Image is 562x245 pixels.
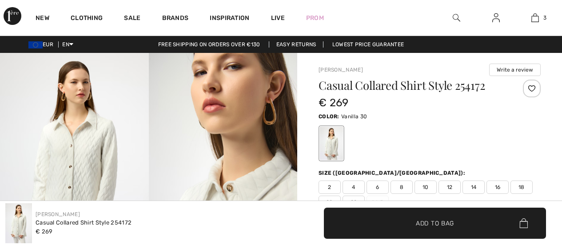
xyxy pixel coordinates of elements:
span: € 269 [319,96,349,109]
span: 18 [510,181,533,194]
img: search the website [453,12,460,23]
span: € 269 [36,228,53,235]
a: Prom [306,13,324,23]
div: Size ([GEOGRAPHIC_DATA]/[GEOGRAPHIC_DATA]): [319,169,467,177]
span: 16 [486,181,509,194]
a: Easy Returns [269,41,324,48]
a: Free shipping on orders over €130 [151,41,267,48]
button: Add to Bag [324,208,546,239]
img: Bag.svg [519,218,528,228]
img: Euro [28,41,43,48]
span: 12 [438,181,461,194]
span: 22 [343,196,365,209]
span: 20 [319,196,341,209]
span: 3 [543,14,546,22]
span: 8 [391,181,413,194]
a: Clothing [71,14,103,24]
div: Casual Collared Shirt Style 254172 [36,218,132,227]
a: Lowest Price Guarantee [325,41,411,48]
span: Inspiration [210,14,249,24]
img: ring-m.svg [379,200,384,205]
img: My Info [492,12,500,23]
span: 10 [415,181,437,194]
div: Vanilla 30 [320,127,343,160]
button: Write a review [489,64,541,76]
span: 4 [343,181,365,194]
span: 14 [462,181,485,194]
img: 1ère Avenue [4,7,21,25]
span: 2 [319,181,341,194]
span: 24 [367,196,389,209]
a: Sign In [485,12,507,24]
span: Color: [319,113,339,120]
span: EUR [28,41,57,48]
span: EN [62,41,73,48]
a: Live [271,13,285,23]
a: 3 [516,12,554,23]
a: Sale [124,14,140,24]
img: Casual Collared Shirt Style 254172 [5,203,32,243]
h1: Casual Collared Shirt Style 254172 [319,80,504,91]
a: Brands [162,14,189,24]
span: 6 [367,181,389,194]
a: [PERSON_NAME] [36,211,80,217]
span: Add to Bag [416,218,454,228]
img: My Bag [531,12,539,23]
a: New [36,14,49,24]
span: Vanilla 30 [341,113,367,120]
a: [PERSON_NAME] [319,67,363,73]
